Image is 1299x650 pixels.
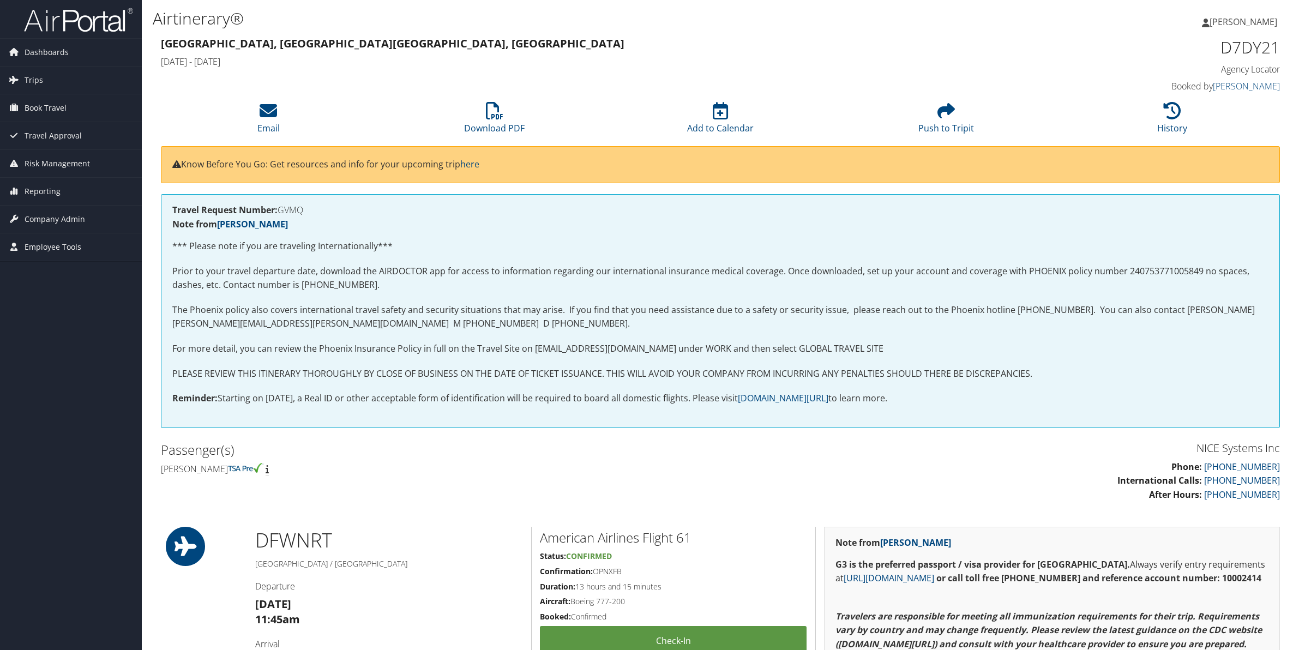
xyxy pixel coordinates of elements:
[172,206,1268,214] h4: GVMQ
[25,67,43,94] span: Trips
[540,581,575,592] strong: Duration:
[161,441,712,459] h2: Passenger(s)
[936,572,1261,584] strong: or call toll free [PHONE_NUMBER] and reference account number: 10002414
[540,611,807,622] h5: Confirmed
[172,303,1268,331] p: The Phoenix policy also covers international travel safety and security situations that may arise...
[25,150,90,177] span: Risk Management
[835,558,1130,570] strong: G3 is the preferred passport / visa provider for [GEOGRAPHIC_DATA].
[835,537,951,549] strong: Note from
[835,610,1262,650] strong: Travelers are responsible for meeting all immunization requirements for their trip. Requirements ...
[1204,461,1280,473] a: [PHONE_NUMBER]
[217,218,288,230] a: [PERSON_NAME]
[255,527,523,554] h1: DFW NRT
[1157,108,1187,134] a: History
[880,537,951,549] a: [PERSON_NAME]
[566,551,612,561] span: Confirmed
[540,596,807,607] h5: Boeing 777-200
[25,122,82,149] span: Travel Approval
[540,596,570,606] strong: Aircraft:
[1013,36,1280,59] h1: D7DY21
[1117,474,1202,486] strong: International Calls:
[835,558,1269,586] p: Always verify entry requirements at
[540,528,807,547] h2: American Airlines Flight 61
[172,158,1268,172] p: Know Before You Go: Get resources and info for your upcoming trip
[25,39,69,66] span: Dashboards
[1149,489,1202,501] strong: After Hours:
[1210,16,1277,28] span: [PERSON_NAME]
[540,566,807,577] h5: OPNXFB
[25,178,61,205] span: Reporting
[161,463,712,475] h4: [PERSON_NAME]
[1202,5,1288,38] a: [PERSON_NAME]
[460,158,479,170] a: here
[24,7,133,33] img: airportal-logo.png
[172,239,1268,254] p: *** Please note if you are traveling Internationally***
[1171,461,1202,473] strong: Phone:
[464,108,525,134] a: Download PDF
[172,218,288,230] strong: Note from
[687,108,754,134] a: Add to Calendar
[918,108,974,134] a: Push to Tripit
[153,7,910,30] h1: Airtinerary®
[172,392,1268,406] p: Starting on [DATE], a Real ID or other acceptable form of identification will be required to boar...
[172,264,1268,292] p: Prior to your travel departure date, download the AIRDOCTOR app for access to information regardi...
[255,638,523,650] h4: Arrival
[25,94,67,122] span: Book Travel
[1204,474,1280,486] a: [PHONE_NUMBER]
[172,392,218,404] strong: Reminder:
[1213,80,1280,92] a: [PERSON_NAME]
[172,204,278,216] strong: Travel Request Number:
[1013,63,1280,75] h4: Agency Locator
[540,566,593,576] strong: Confirmation:
[161,36,624,51] strong: [GEOGRAPHIC_DATA], [GEOGRAPHIC_DATA] [GEOGRAPHIC_DATA], [GEOGRAPHIC_DATA]
[540,551,566,561] strong: Status:
[1013,80,1280,92] h4: Booked by
[844,572,934,584] a: [URL][DOMAIN_NAME]
[1204,489,1280,501] a: [PHONE_NUMBER]
[172,367,1268,381] p: PLEASE REVIEW THIS ITINERARY THOROUGHLY BY CLOSE OF BUSINESS ON THE DATE OF TICKET ISSUANCE. THIS...
[161,56,996,68] h4: [DATE] - [DATE]
[738,392,828,404] a: [DOMAIN_NAME][URL]
[25,206,85,233] span: Company Admin
[257,108,280,134] a: Email
[255,597,291,611] strong: [DATE]
[729,441,1280,456] h3: NICE Systems Inc
[255,580,523,592] h4: Departure
[25,233,81,261] span: Employee Tools
[172,342,1268,356] p: For more detail, you can review the Phoenix Insurance Policy in full on the Travel Site on [EMAIL...
[255,558,523,569] h5: [GEOGRAPHIC_DATA] / [GEOGRAPHIC_DATA]
[540,611,571,622] strong: Booked:
[228,463,263,473] img: tsa-precheck.png
[540,581,807,592] h5: 13 hours and 15 minutes
[255,612,300,627] strong: 11:45am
